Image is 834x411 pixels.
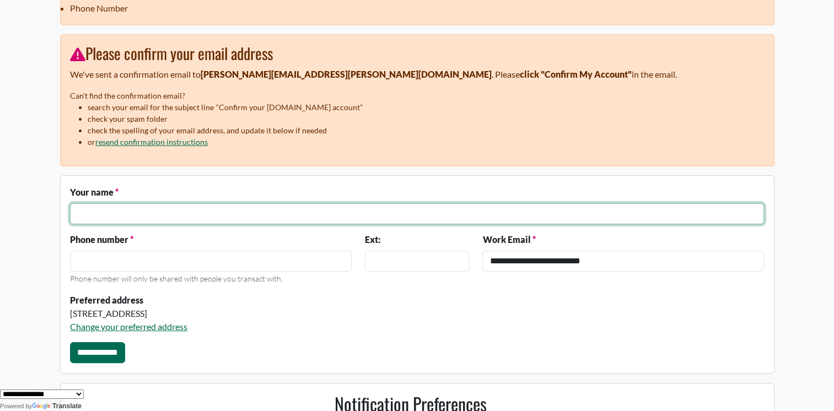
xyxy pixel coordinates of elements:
strong: click "Confirm My Account" [520,69,632,79]
p: We've sent a confirmation email to . Please in the email. [70,68,764,81]
li: check your spam folder [88,113,764,125]
label: Work Email [482,233,535,246]
label: Ext: [365,233,380,246]
small: Phone number will only be shared with people you transact with. [70,274,283,283]
li: check the spelling of your email address, and update it below if needed [88,125,764,136]
label: Phone number [70,233,133,246]
p: Can't find the confirmation email? [70,90,764,101]
li: search your email for the subject line "Confirm your [DOMAIN_NAME] account" [88,101,764,113]
label: Your name [70,186,119,199]
strong: Preferred address [70,295,143,305]
img: Google Translate [32,403,52,410]
div: [STREET_ADDRESS] [70,307,469,320]
a: Change your preferred address [70,321,187,332]
h3: Please confirm your email address [70,44,764,63]
li: Phone Number [70,2,764,15]
li: or [88,136,764,148]
strong: [PERSON_NAME][EMAIL_ADDRESS][PERSON_NAME][DOMAIN_NAME] [201,69,492,79]
a: Translate [32,402,82,410]
a: resend confirmation instructions [95,137,208,147]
